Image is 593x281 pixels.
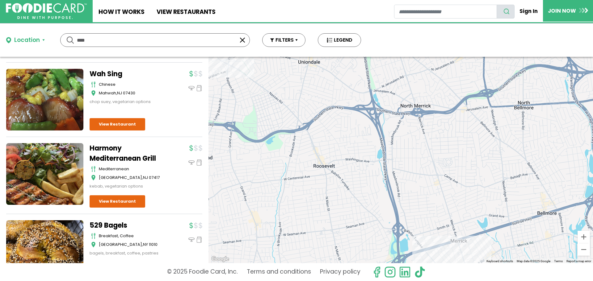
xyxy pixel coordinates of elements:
div: , [99,175,167,181]
button: Zoom in [578,231,590,243]
button: Location [6,36,45,45]
button: LEGEND [318,33,361,47]
img: dinein_icon.svg [188,159,195,166]
a: Harmony Mediterranean Grill [90,143,167,163]
span: Map data ©2025 Google [517,259,550,263]
img: dinein_icon.svg [188,85,195,91]
button: search [497,5,515,19]
img: pickup_icon.svg [196,159,202,166]
img: linkedin.svg [399,266,411,278]
div: mediterranean [99,166,167,172]
span: [GEOGRAPHIC_DATA] [99,242,142,247]
a: Terms [554,259,563,263]
a: View Restaurant [90,195,145,208]
img: dinein_icon.svg [188,237,195,243]
a: Wah Sing [90,69,167,79]
img: map_icon.svg [91,242,96,248]
span: 11010 [149,242,158,247]
p: © 2025 Foodie Card, Inc. [167,266,238,278]
button: Zoom out [578,243,590,256]
img: tiktok.svg [414,266,426,278]
div: , [99,90,167,96]
a: Report a map error [566,259,591,263]
a: 529 Bagels [90,220,167,230]
a: Open this area in Google Maps (opens a new window) [210,255,230,263]
svg: check us out on facebook [371,266,383,278]
span: Mahwah [99,90,116,96]
span: NJ [143,175,148,180]
a: Sign In [515,4,543,18]
a: Privacy policy [320,266,360,278]
img: map_icon.svg [91,175,96,181]
div: chop suey, vegetarian options [90,99,167,105]
div: Location [14,36,40,45]
a: View Restaurant [90,118,145,130]
input: restaurant search [394,5,497,19]
img: cutlery_icon.svg [91,233,96,239]
img: FoodieCard; Eat, Drink, Save, Donate [6,3,87,19]
div: kebab, vegetarian options [90,183,167,189]
button: Keyboard shortcuts [486,259,513,263]
span: [GEOGRAPHIC_DATA] [99,175,142,180]
img: map_icon.svg [91,90,96,96]
button: FILTERS [262,33,305,47]
div: bagels, breakfast, coffee, pastries [90,250,167,256]
span: 07430 [123,90,135,96]
img: cutlery_icon.svg [91,166,96,172]
span: NJ [117,90,122,96]
span: NY [143,242,148,247]
div: breakfast, coffee [99,233,167,239]
div: , [99,242,167,248]
a: Terms and conditions [247,266,311,278]
img: pickup_icon.svg [196,85,202,91]
img: pickup_icon.svg [196,237,202,243]
img: Google [210,255,230,263]
div: chinese [99,81,167,88]
img: cutlery_icon.svg [91,81,96,88]
span: 07417 [149,175,160,180]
